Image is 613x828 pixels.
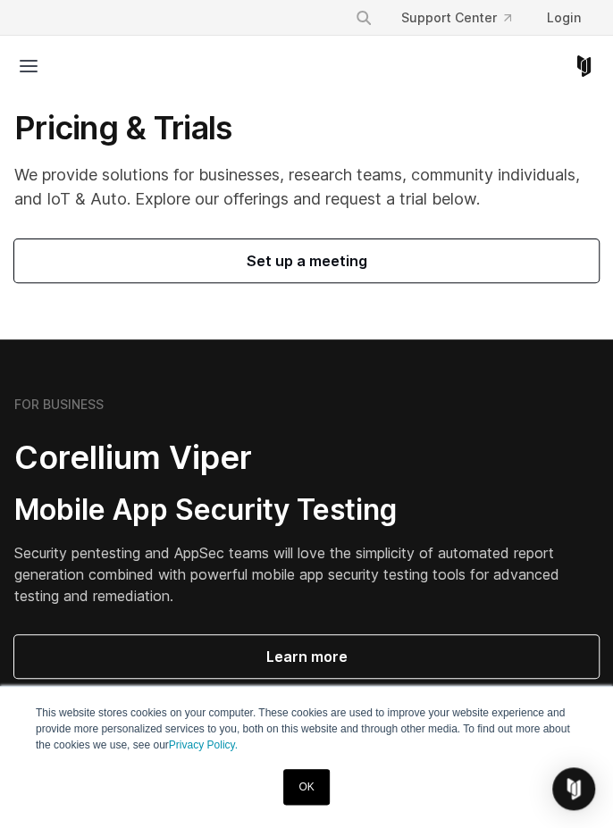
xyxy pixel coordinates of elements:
a: Corellium Home [573,55,595,77]
a: Learn more [14,635,599,678]
h3: Mobile App Security Testing [14,492,599,528]
a: Login [533,2,595,34]
div: Navigation Menu [340,2,595,34]
p: We provide solutions for businesses, research teams, community individuals, and IoT & Auto. Explo... [14,163,599,211]
div: Open Intercom Messenger [552,767,595,810]
p: This website stores cookies on your computer. These cookies are used to improve your website expe... [36,705,577,753]
p: Security pentesting and AppSec teams will love the simplicity of automated report generation comb... [14,542,599,606]
a: OK [283,769,329,805]
button: Search [348,2,380,34]
h1: Pricing & Trials [14,108,599,148]
h6: FOR BUSINESS [14,397,104,413]
a: Privacy Policy. [169,739,238,751]
span: Set up a meeting [36,250,577,272]
span: Learn more [36,646,577,667]
a: Set up a meeting [14,239,599,282]
h2: Corellium Viper [14,438,599,478]
a: Support Center [387,2,525,34]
